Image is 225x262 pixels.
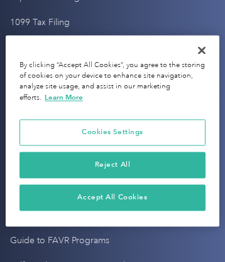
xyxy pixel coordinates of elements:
a: More information about your privacy, opens in a new tab [45,93,83,102]
div: Privacy [6,35,219,226]
a: Guide to FAVR Programs [10,228,109,253]
button: Close [188,36,216,64]
button: Accept All Cookies [19,185,206,211]
div: Cookie banner [6,35,219,226]
button: Reject All [19,152,206,179]
div: By clicking “Accept All Cookies”, you agree to the storing of cookies on your device to enhance s... [19,60,206,103]
button: Cookies Settings [19,120,206,146]
a: 1099 Tax Filing [10,10,70,35]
